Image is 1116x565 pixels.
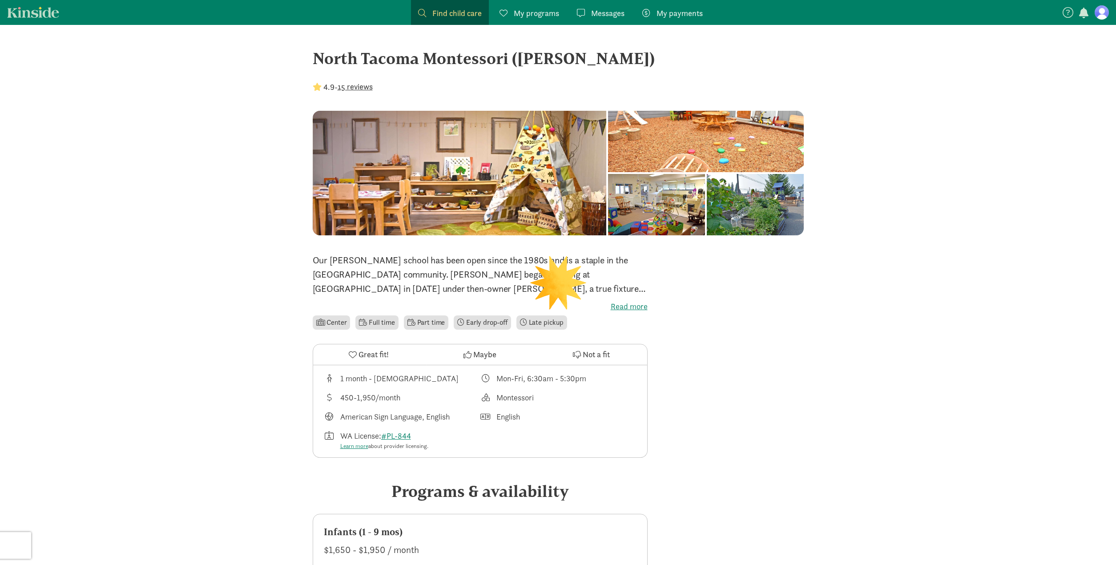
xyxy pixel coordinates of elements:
[496,411,520,423] div: English
[338,81,373,93] button: 15 reviews
[324,543,637,557] div: $1,650 - $1,950 / month
[536,344,647,365] button: Not a fit
[313,301,648,312] label: Read more
[473,348,496,360] span: Maybe
[340,391,400,404] div: 450-1,950/month
[657,7,703,19] span: My payments
[496,372,586,384] div: Mon-Fri, 6:30am - 5:30pm
[313,46,804,70] div: North Tacoma Montessori ([PERSON_NAME])
[323,82,334,92] strong: 4.9
[324,411,480,423] div: Languages taught
[516,315,567,330] li: Late pickup
[480,411,637,423] div: Languages spoken
[432,7,482,19] span: Find child care
[324,372,480,384] div: Age range for children that this provider cares for
[480,372,637,384] div: Class schedule
[313,81,373,93] div: -
[313,479,648,503] div: Programs & availability
[591,7,624,19] span: Messages
[514,7,559,19] span: My programs
[324,391,480,404] div: Average tuition for this program
[340,442,428,451] div: about provider licensing.
[313,344,424,365] button: Great fit!
[583,348,610,360] span: Not a fit
[7,7,59,18] a: Kinside
[454,315,511,330] li: Early drop-off
[381,431,411,441] a: #PL-844
[324,525,637,539] div: Infants (1 - 9 mos)
[480,391,637,404] div: This provider's education philosophy
[340,411,450,423] div: American Sign Language, English
[404,315,448,330] li: Part time
[340,442,368,450] a: Learn more
[340,372,459,384] div: 1 month - [DEMOGRAPHIC_DATA]
[313,253,648,296] p: Our [PERSON_NAME] school has been open since the 1980s and is a staple in the [GEOGRAPHIC_DATA] c...
[359,348,389,360] span: Great fit!
[340,430,428,451] div: WA License:
[324,430,480,451] div: License number
[424,344,536,365] button: Maybe
[496,391,534,404] div: Montessori
[313,315,351,330] li: Center
[355,315,398,330] li: Full time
